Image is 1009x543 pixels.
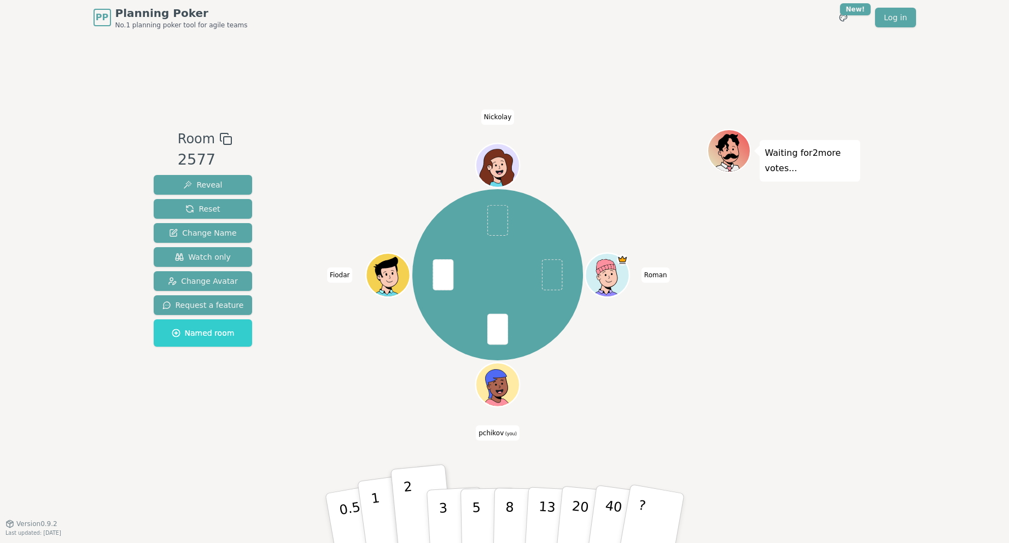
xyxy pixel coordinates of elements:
span: Last updated: [DATE] [5,530,61,536]
span: Reset [185,203,220,214]
span: Watch only [175,252,231,262]
button: Change Avatar [154,271,253,291]
span: Change Avatar [168,276,238,287]
div: New! [840,3,871,15]
button: New! [833,8,853,27]
button: Click to change your avatar [477,364,518,405]
span: No.1 planning poker tool for agile teams [115,21,248,30]
button: Watch only [154,247,253,267]
span: Click to change your name [327,267,353,283]
a: Log in [875,8,915,27]
button: Named room [154,319,253,347]
button: Version0.9.2 [5,519,57,528]
span: Click to change your name [481,109,515,125]
button: Change Name [154,223,253,243]
span: (you) [504,431,517,436]
span: Roman is the host [617,254,628,265]
span: Click to change your name [641,267,670,283]
button: Reset [154,199,253,219]
span: Reveal [183,179,222,190]
div: 2577 [178,149,232,171]
span: Change Name [169,227,236,238]
span: Room [178,129,215,149]
span: PP [96,11,108,24]
span: Click to change your name [476,425,520,441]
button: Request a feature [154,295,253,315]
a: PPPlanning PokerNo.1 planning poker tool for agile teams [94,5,248,30]
span: Request a feature [162,300,244,311]
p: Waiting for 2 more votes... [765,145,855,176]
p: 2 [403,479,417,539]
span: Planning Poker [115,5,248,21]
span: Version 0.9.2 [16,519,57,528]
button: Reveal [154,175,253,195]
span: Named room [172,328,235,338]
